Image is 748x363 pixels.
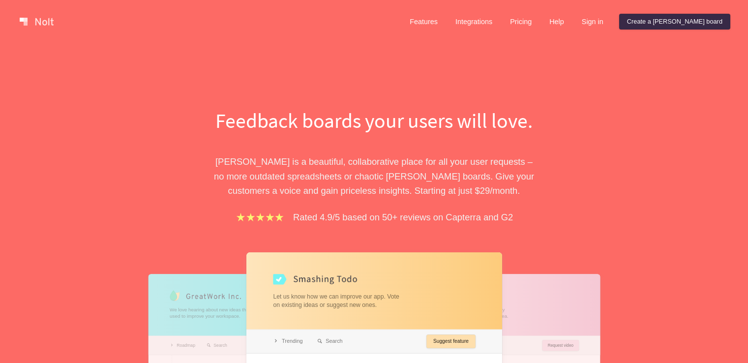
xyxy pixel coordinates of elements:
[448,14,500,30] a: Integrations
[205,106,544,135] h1: Feedback boards your users will love.
[205,154,544,198] p: [PERSON_NAME] is a beautiful, collaborative place for all your user requests – no more outdated s...
[235,212,285,223] img: stars.b067e34983.png
[619,14,730,30] a: Create a [PERSON_NAME] board
[574,14,611,30] a: Sign in
[541,14,572,30] a: Help
[293,210,513,224] p: Rated 4.9/5 based on 50+ reviews on Capterra and G2
[402,14,446,30] a: Features
[502,14,539,30] a: Pricing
